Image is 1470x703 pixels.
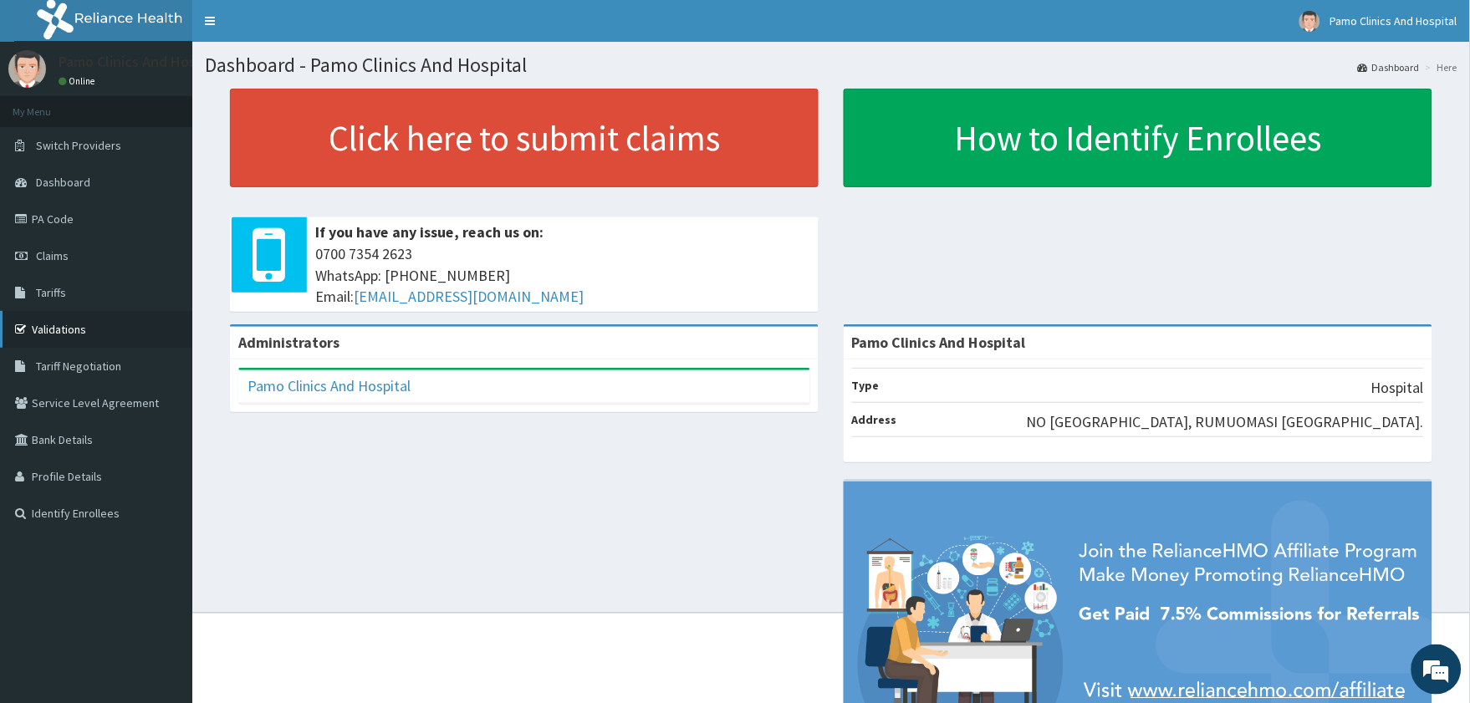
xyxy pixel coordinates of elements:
[31,84,68,125] img: d_794563401_company_1708531726252_794563401
[87,94,281,115] div: Chat with us now
[852,412,897,427] b: Address
[1371,377,1424,399] p: Hospital
[59,75,99,87] a: Online
[36,359,121,374] span: Tariff Negotiation
[844,89,1432,187] a: How to Identify Enrollees
[315,243,810,308] span: 0700 7354 2623 WhatsApp: [PHONE_NUMBER] Email:
[315,222,544,242] b: If you have any issue, reach us on:
[8,50,46,88] img: User Image
[59,54,226,69] p: Pamo Clinics And Hospital
[36,138,121,153] span: Switch Providers
[354,287,584,306] a: [EMAIL_ADDRESS][DOMAIN_NAME]
[8,456,319,515] textarea: Type your message and hit 'Enter'
[1330,13,1457,28] span: Pamo Clinics And Hospital
[852,378,880,393] b: Type
[274,8,314,48] div: Minimize live chat window
[238,333,339,352] b: Administrators
[230,89,819,187] a: Click here to submit claims
[36,175,90,190] span: Dashboard
[1358,60,1420,74] a: Dashboard
[1422,60,1457,74] li: Here
[248,376,411,395] a: Pamo Clinics And Hospital
[852,333,1026,352] strong: Pamo Clinics And Hospital
[1027,411,1424,433] p: NO [GEOGRAPHIC_DATA], RUMUOMASI [GEOGRAPHIC_DATA].
[1299,11,1320,32] img: User Image
[97,211,231,380] span: We're online!
[36,285,66,300] span: Tariffs
[36,248,69,263] span: Claims
[205,54,1457,76] h1: Dashboard - Pamo Clinics And Hospital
